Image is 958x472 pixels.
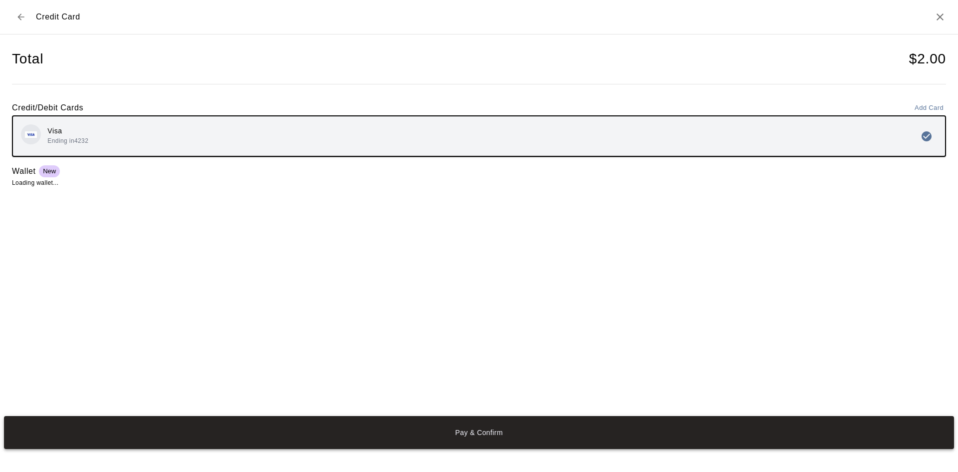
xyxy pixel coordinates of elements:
[12,50,43,68] h4: Total
[12,101,83,114] h6: Credit/Debit Cards
[47,126,88,136] p: Visa
[12,165,36,178] h6: Wallet
[47,137,88,144] span: Ending in 4232
[12,8,80,26] div: Credit Card
[909,50,946,68] h4: $ 2.00
[912,100,946,116] button: Add Card
[12,8,30,26] button: Back to checkout
[4,416,954,449] button: Pay & Confirm
[13,116,945,156] button: Credit card brand logoVisaEnding in4232
[25,131,37,138] img: Credit card brand logo
[39,167,60,175] span: New
[12,179,59,186] span: Loading wallet...
[934,11,946,23] button: Close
